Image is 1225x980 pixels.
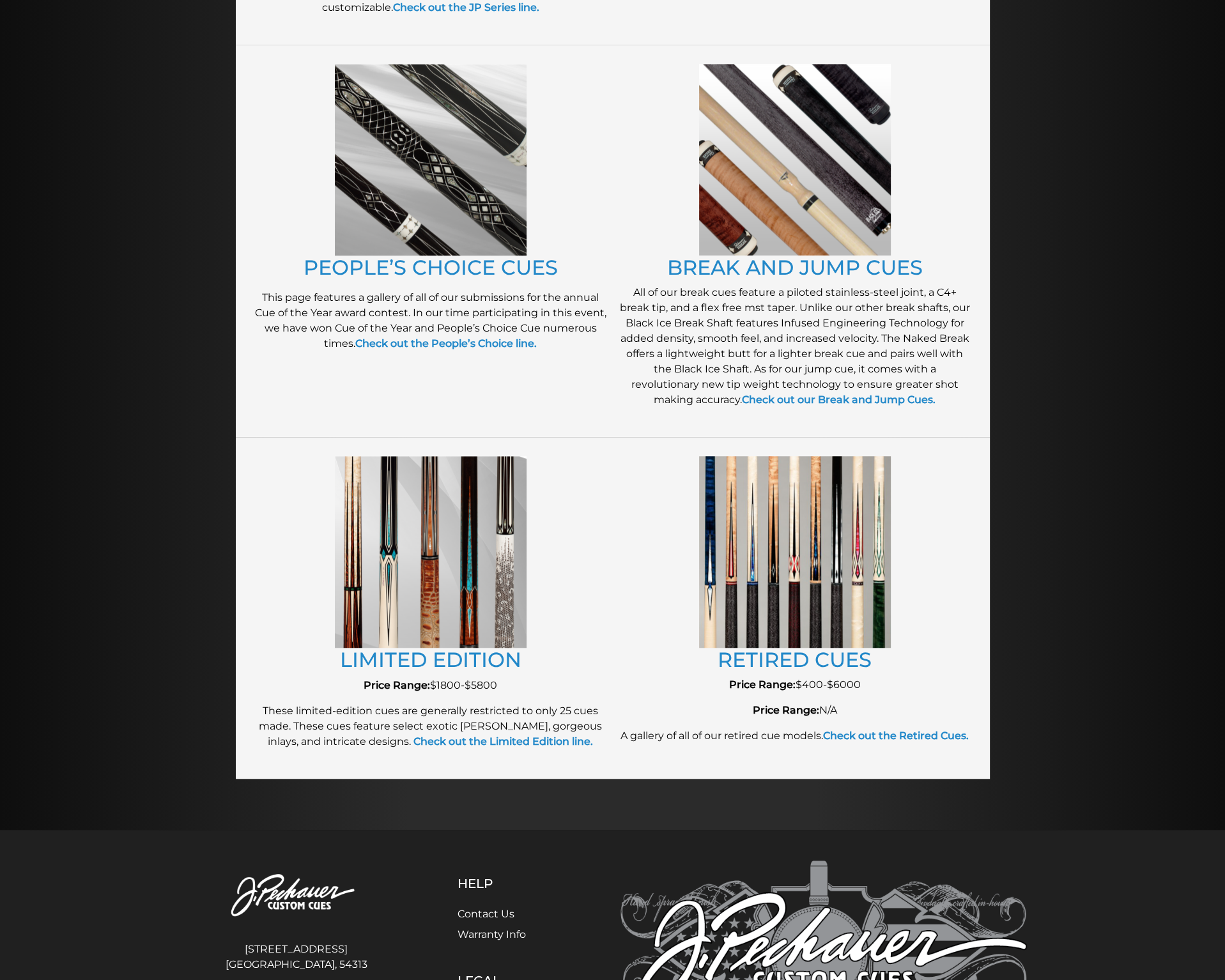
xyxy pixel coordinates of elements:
p: All of our break cues feature a piloted stainless-steel joint, a C4+ break tip, and a flex free m... [619,285,971,408]
p: A gallery of all of our retired cue models. [619,728,971,744]
a: LIMITED EDITION [340,647,521,672]
a: Check out the Limited Edition line. [411,735,593,747]
p: These limited-edition cues are generally restricted to only 25 cues made. These cues feature sele... [255,703,606,749]
a: Warranty Info [458,928,526,940]
a: Check out the Retired Cues. [823,730,969,742]
a: RETIRED CUES [718,647,872,672]
strong: Price Range: [364,679,430,691]
img: Pechauer Custom Cues [199,861,394,931]
h5: Help [458,876,557,891]
a: Check out our Break and Jump Cues. [742,394,936,406]
strong: Price Range: [729,678,796,691]
address: [STREET_ADDRESS] [GEOGRAPHIC_DATA], 54313 [199,937,394,977]
strong: Price Range: [753,704,819,716]
a: Check out the JP Series line. [393,1,539,13]
a: Check out the People’s Choice line. [355,337,537,349]
p: N/A [619,703,971,718]
p: $1800-$5800 [255,678,606,693]
a: BREAK AND JUMP CUES [667,255,923,280]
strong: Check out the Limited Edition line. [413,735,593,747]
a: PEOPLE’S CHOICE CUES [304,255,558,280]
a: Contact Us [458,908,514,920]
p: $400-$6000 [619,677,971,693]
p: This page features a gallery of all of our submissions for the annual Cue of the Year award conte... [255,290,606,351]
